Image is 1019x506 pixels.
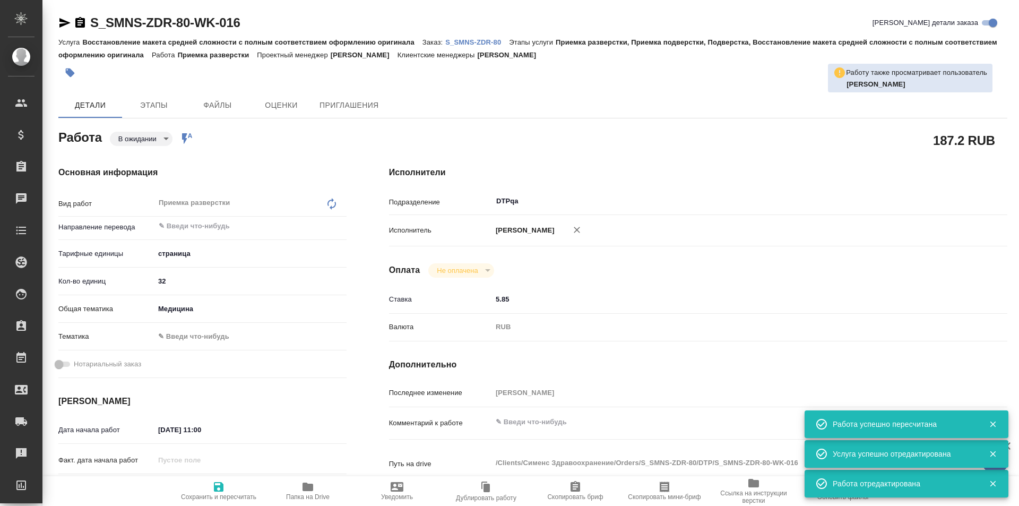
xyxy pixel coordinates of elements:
[257,51,330,59] p: Проектный менеджер
[492,385,956,400] input: Пустое поле
[82,38,422,46] p: Восстановление макета средней сложности с полным соответствием оформлению оригинала
[58,455,154,466] p: Факт. дата начала работ
[158,331,334,342] div: ✎ Введи что-нибудь
[389,358,1007,371] h4: Дополнительно
[847,80,905,88] b: [PERSON_NAME]
[389,388,492,398] p: Последнее изменение
[181,493,256,501] span: Сохранить и пересчитать
[65,99,116,112] span: Детали
[58,127,102,146] h2: Работа
[628,493,701,501] span: Скопировать мини-бриф
[565,218,589,242] button: Удалить исполнителя
[846,67,987,78] p: Работу также просматривает пользователь
[74,16,87,29] button: Скопировать ссылку
[154,300,347,318] div: Медицина
[389,225,492,236] p: Исполнитель
[154,273,347,289] input: ✎ Введи что-нибудь
[833,449,973,459] div: Услуга успешно отредактирована
[263,476,352,506] button: Папка на Drive
[192,99,243,112] span: Файлы
[873,18,978,28] span: [PERSON_NAME] детали заказа
[847,79,987,90] p: Заборова Александра
[115,134,160,143] button: В ожидании
[982,449,1004,459] button: Закрыть
[933,131,995,149] h2: 187.2 RUB
[58,395,347,408] h4: [PERSON_NAME]
[398,51,478,59] p: Клиентские менеджеры
[492,454,956,472] textarea: /Clients/Сименс Здравоохранение/Orders/S_SMNS-ZDR-80/DTP/S_SMNS-ZDR-80-WK-016
[982,479,1004,488] button: Закрыть
[389,264,420,277] h4: Оплата
[709,476,798,506] button: Ссылка на инструкции верстки
[58,38,82,46] p: Услуга
[509,38,556,46] p: Этапы услуги
[154,422,247,438] input: ✎ Введи что-нибудь
[833,478,973,489] div: Работа отредактирована
[154,245,347,263] div: страница
[58,16,71,29] button: Скопировать ссылку для ЯМессенджера
[58,199,154,209] p: Вид работ
[445,37,509,46] a: S_SMNS-ZDR-80
[389,418,492,428] p: Комментарий к работе
[158,220,308,233] input: ✎ Введи что-нибудь
[58,61,82,84] button: Добавить тэг
[58,276,154,287] p: Кол-во единиц
[174,476,263,506] button: Сохранить и пересчитать
[833,419,973,430] div: Работа успешно пересчитана
[341,225,343,227] button: Open
[381,493,413,501] span: Уведомить
[389,197,492,208] p: Подразделение
[58,331,154,342] p: Тематика
[492,225,555,236] p: [PERSON_NAME]
[154,328,347,346] div: ✎ Введи что-нибудь
[477,51,544,59] p: [PERSON_NAME]
[389,166,1007,179] h4: Исполнители
[389,294,492,305] p: Ставка
[422,38,445,46] p: Заказ:
[58,248,154,259] p: Тарифные единицы
[58,425,154,435] p: Дата начала работ
[434,266,481,275] button: Не оплачена
[456,494,516,502] span: Дублировать работу
[152,51,178,59] p: Работа
[90,15,240,30] a: S_SMNS-ZDR-80-WK-016
[178,51,257,59] p: Приемка разверстки
[492,318,956,336] div: RUB
[445,38,509,46] p: S_SMNS-ZDR-80
[286,493,330,501] span: Папка на Drive
[256,99,307,112] span: Оценки
[74,359,141,370] span: Нотариальный заказ
[798,476,887,506] button: Обновить файлы
[58,304,154,314] p: Общая тематика
[58,166,347,179] h4: Основная информация
[154,452,247,468] input: Пустое поле
[110,132,172,146] div: В ожидании
[352,476,442,506] button: Уведомить
[58,222,154,233] p: Направление перевода
[389,322,492,332] p: Валюта
[428,263,494,278] div: В ожидании
[331,51,398,59] p: [PERSON_NAME]
[715,490,792,504] span: Ссылка на инструкции верстки
[128,99,179,112] span: Этапы
[492,291,956,307] input: ✎ Введи что-нибудь
[531,476,620,506] button: Скопировать бриф
[620,476,709,506] button: Скопировать мини-бриф
[547,493,603,501] span: Скопировать бриф
[442,476,531,506] button: Дублировать работу
[319,99,379,112] span: Приглашения
[389,459,492,469] p: Путь на drive
[950,200,952,202] button: Open
[982,419,1004,429] button: Закрыть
